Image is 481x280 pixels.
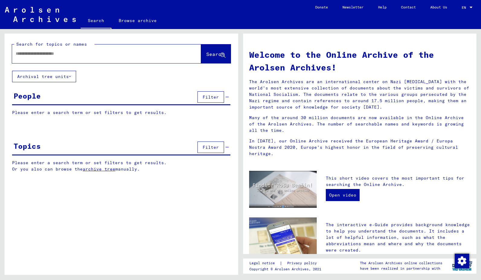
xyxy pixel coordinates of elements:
button: Search [201,44,231,63]
span: Filter [203,145,219,150]
img: yv_logo.png [451,258,473,273]
div: People [14,90,41,101]
a: Privacy policy [282,260,324,266]
p: Many of the around 30 million documents are now available in the Online Archive of the Arolsen Ar... [249,115,471,134]
div: Topics [14,141,41,151]
div: | [249,260,324,266]
p: This short video covers the most important tips for searching the Online Archive. [326,175,470,188]
button: Filter [197,91,224,103]
mat-label: Search for topics or names [16,41,87,47]
p: Please enter a search term or set filters to get results. Or you also can browse the manually. [12,160,231,172]
p: The Arolsen Archives online collections [360,260,442,266]
p: The interactive e-Guide provides background knowledge to help you understand the documents. It in... [326,222,470,253]
button: Archival tree units [12,71,76,82]
a: Search [81,13,111,29]
img: Change consent [455,254,469,268]
img: video.jpg [249,171,317,208]
a: Open video [326,189,360,201]
img: eguide.jpg [249,217,317,263]
a: Legal notice [249,260,280,266]
p: The Arolsen Archives are an international center on Nazi [MEDICAL_DATA] with the world’s most ext... [249,79,471,110]
p: Copyright © Arolsen Archives, 2021 [249,266,324,272]
span: Filter [203,94,219,100]
p: have been realized in partnership with [360,266,442,271]
a: Browse archive [111,13,164,28]
p: Please enter a search term or set filters to get results. [12,109,230,116]
span: Search [206,51,224,57]
h1: Welcome to the Online Archive of the Arolsen Archives! [249,48,471,74]
span: EN [462,5,468,10]
a: archive tree [83,166,115,172]
p: In [DATE], our Online Archive received the European Heritage Award / Europa Nostra Award 2020, Eu... [249,138,471,157]
button: Filter [197,142,224,153]
img: Arolsen_neg.svg [5,7,76,22]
